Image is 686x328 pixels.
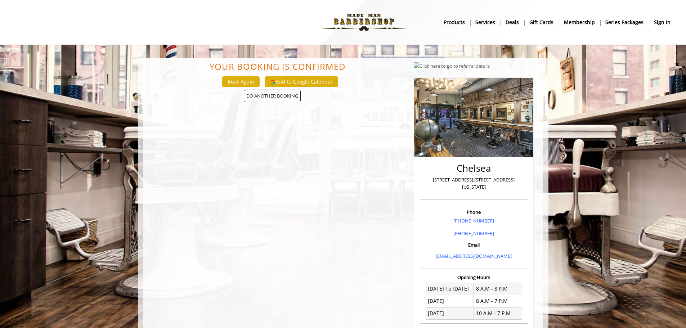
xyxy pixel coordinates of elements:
[314,3,413,42] img: Made Man Barbershop logo
[422,163,526,174] h2: Chelsea
[422,176,526,191] p: [STREET_ADDRESS],[STREET_ADDRESS][US_STATE]
[474,283,522,295] td: 8 A.M - 8 P.M
[436,253,512,259] a: [EMAIL_ADDRESS][DOMAIN_NAME]
[475,18,495,26] b: Services
[474,295,522,307] td: 8 A.M - 7 P.M
[426,307,474,319] td: [DATE]
[414,62,490,70] img: Click here to go to referral details
[422,210,526,215] h3: Phone
[222,76,260,87] button: Book Again
[470,17,501,27] a: ServicesServices
[244,90,301,102] span: DO ANOTHER BOOKING
[152,62,403,71] center: Your Booking is confirmed
[600,17,649,27] a: Series packagesSeries packages
[501,17,524,27] a: DealsDeals
[649,17,676,27] a: sign insign in
[654,18,671,26] b: sign in
[426,295,474,307] td: [DATE]
[439,17,470,27] a: Productsproducts
[559,17,600,27] a: MembershipMembership
[422,242,526,247] h3: Email
[444,18,465,26] b: products
[265,76,338,87] button: Add to Google Calendar
[564,18,595,26] b: Membership
[524,17,559,27] a: Gift cardsgift cards
[420,275,528,280] h3: Opening Hours
[529,18,553,26] b: gift cards
[506,18,519,26] b: Deals
[474,307,522,319] td: 10 A.M - 7 P.M
[605,18,644,26] b: Series packages
[453,217,494,224] a: [PHONE_NUMBER]
[453,230,494,237] a: [PHONE_NUMBER]
[426,283,474,295] td: [DATE] To [DATE]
